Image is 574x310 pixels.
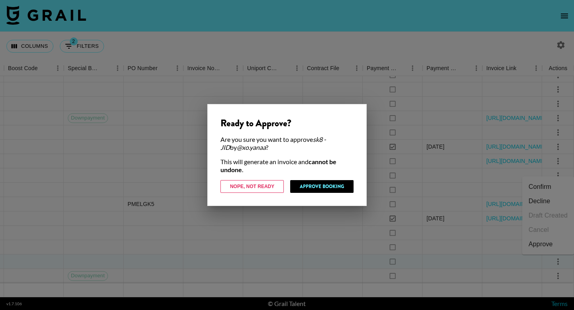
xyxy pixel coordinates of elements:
button: Nope, Not Ready [220,180,284,193]
strong: cannot be undone [220,158,336,173]
div: Ready to Approve? [220,117,354,129]
button: Approve Booking [290,180,354,193]
em: @ xo.yanaa [237,143,266,151]
em: sk8 - JID [220,135,326,151]
div: This will generate an invoice and . [220,158,354,174]
div: Are you sure you want to approve by ? [220,135,354,151]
